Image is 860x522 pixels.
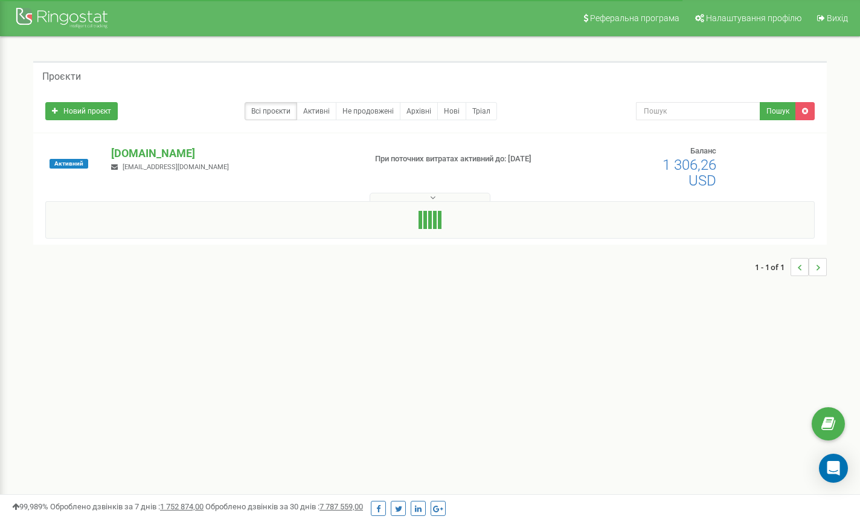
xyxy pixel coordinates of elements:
[160,502,204,511] u: 1 752 874,00
[636,102,760,120] input: Пошук
[297,102,336,120] a: Активні
[205,502,363,511] span: Оброблено дзвінків за 30 днів :
[245,102,297,120] a: Всі проєкти
[760,102,796,120] button: Пошук
[42,71,81,82] h5: Проєкти
[755,258,791,276] span: 1 - 1 of 1
[45,102,118,120] a: Новий проєкт
[336,102,400,120] a: Не продовжені
[111,146,356,161] p: [DOMAIN_NAME]
[50,502,204,511] span: Оброблено дзвінків за 7 днів :
[319,502,363,511] u: 7 787 559,00
[123,163,229,171] span: [EMAIL_ADDRESS][DOMAIN_NAME]
[690,146,716,155] span: Баланс
[437,102,466,120] a: Нові
[755,246,827,288] nav: ...
[466,102,497,120] a: Тріал
[50,159,88,169] span: Активний
[706,13,801,23] span: Налаштування профілю
[819,454,848,483] div: Open Intercom Messenger
[590,13,679,23] span: Реферальна програма
[375,153,554,165] p: При поточних витратах активний до: [DATE]
[400,102,438,120] a: Архівні
[12,502,48,511] span: 99,989%
[663,156,716,189] span: 1 306,26 USD
[827,13,848,23] span: Вихід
